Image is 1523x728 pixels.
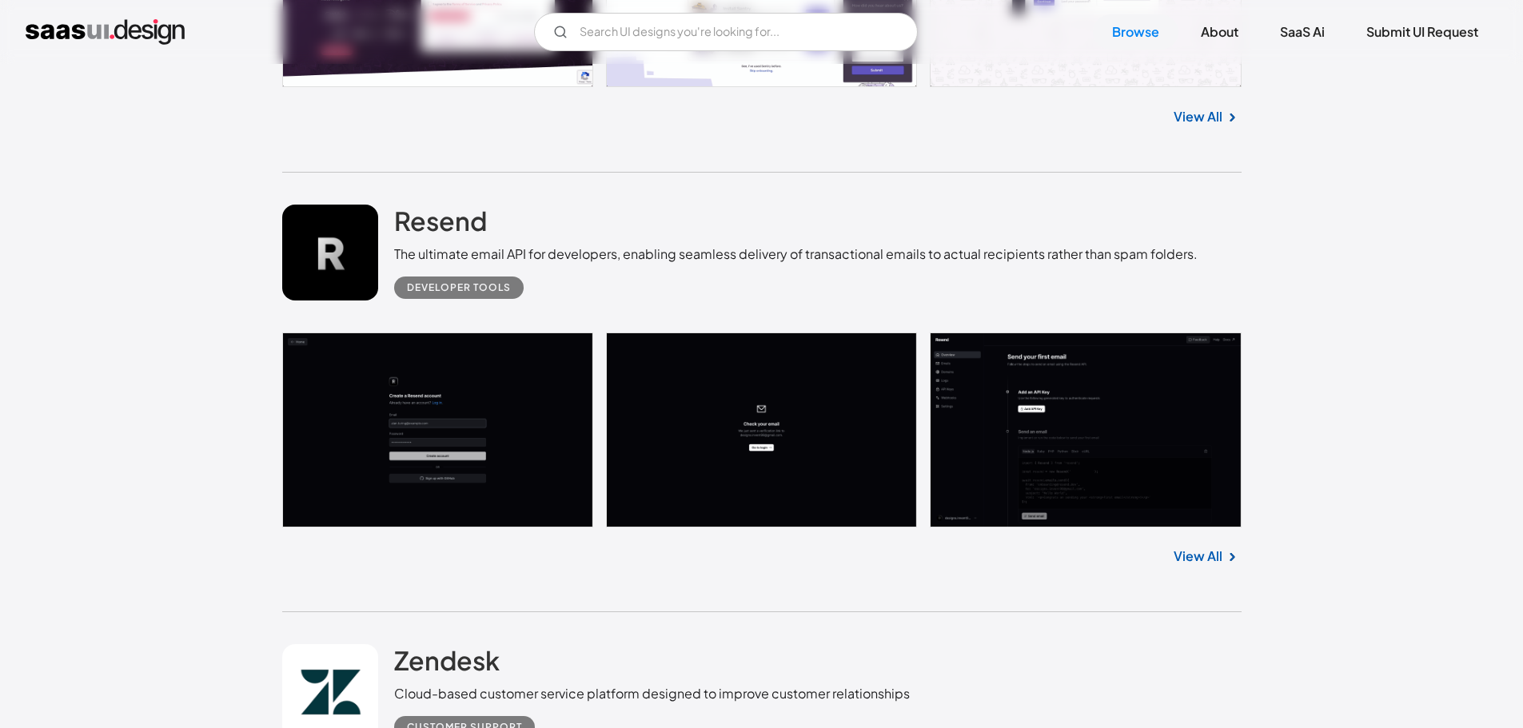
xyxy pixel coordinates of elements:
[394,205,487,237] h2: Resend
[1093,14,1178,50] a: Browse
[394,684,910,703] div: Cloud-based customer service platform designed to improve customer relationships
[1174,107,1222,126] a: View All
[1347,14,1497,50] a: Submit UI Request
[407,278,511,297] div: Developer tools
[26,19,185,45] a: home
[534,13,918,51] form: Email Form
[394,245,1198,264] div: The ultimate email API for developers, enabling seamless delivery of transactional emails to actu...
[1174,547,1222,566] a: View All
[394,205,487,245] a: Resend
[534,13,918,51] input: Search UI designs you're looking for...
[1182,14,1258,50] a: About
[394,644,500,684] a: Zendesk
[394,644,500,676] h2: Zendesk
[1261,14,1344,50] a: SaaS Ai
